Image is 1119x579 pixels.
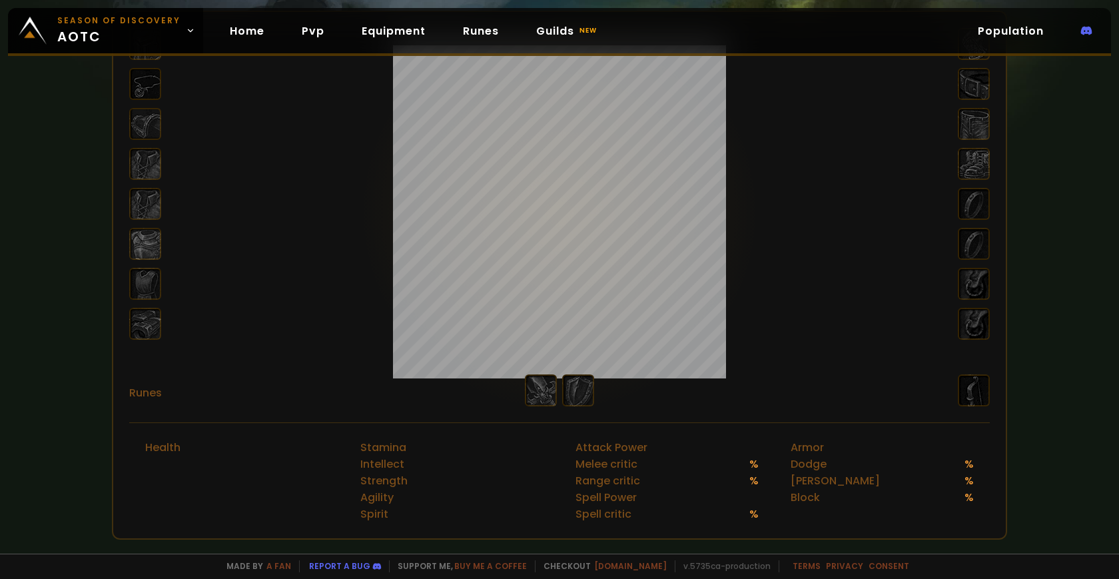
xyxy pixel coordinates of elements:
div: % [964,472,974,489]
a: Population [967,17,1054,45]
div: Block [791,489,820,506]
div: % [749,506,759,522]
div: Dodge [791,456,827,472]
a: Report a bug [309,560,370,572]
a: Season of Discoveryaotc [8,8,203,53]
div: Melee critic [575,456,637,472]
div: Attack Power [575,439,647,456]
a: Equipment [351,17,436,45]
div: Spell critic [575,506,631,522]
small: new [577,23,599,39]
div: % [964,456,974,472]
span: Support me, [389,560,527,572]
a: Consent [869,560,909,572]
a: Buy me a coffee [454,560,527,572]
a: Runes [452,17,510,45]
div: % [749,472,759,489]
div: % [749,456,759,472]
span: Checkout [535,560,667,572]
div: Range critic [575,472,640,489]
a: Pvp [291,17,335,45]
div: Intellect [360,456,404,472]
small: Season of Discovery [57,15,181,27]
a: Home [219,17,275,45]
div: % [964,489,974,506]
span: v. 5735ca - production [675,560,771,572]
div: Spirit [360,506,388,522]
span: Made by [218,560,291,572]
a: Terms [793,560,821,572]
a: Guildsnew [526,17,610,45]
div: Spell Power [575,489,637,506]
div: Stamina [360,439,406,456]
a: [DOMAIN_NAME] [594,560,667,572]
a: a fan [266,560,291,572]
div: Health [145,439,181,456]
a: Privacy [826,560,863,572]
span: aotc [57,15,181,47]
div: [PERSON_NAME] [791,472,880,489]
div: Strength [360,472,408,489]
div: Runes [129,384,162,401]
div: Agility [360,489,394,506]
div: Armor [791,439,824,456]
